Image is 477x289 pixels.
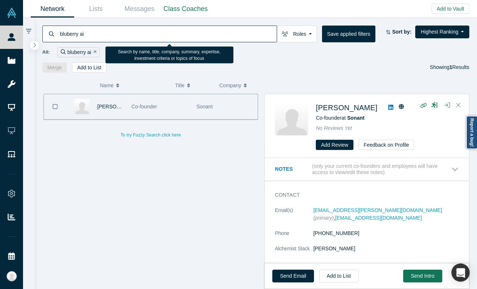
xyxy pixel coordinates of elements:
[316,125,352,131] span: No Reviews Yet
[116,130,186,140] button: To try Fuzzy Search click here
[316,140,353,150] button: Add Review
[42,62,67,73] button: Merge
[313,230,359,236] a: [PHONE_NUMBER]
[219,78,256,93] button: Company
[359,140,414,150] button: Feedback on Profile
[466,116,477,149] a: Report a bug!
[275,163,459,176] button: Notes (only your current co-founders and employees will have access to view/edit these notes)
[275,230,313,245] dt: Phone
[313,215,334,221] span: (primary)
[97,104,139,109] a: [PERSON_NAME]
[430,62,469,73] div: Showing
[275,102,308,135] img: Alejandrina Gonzalez's Profile Image
[57,47,100,57] div: bluberry ai
[313,207,459,222] dd: ,
[272,270,314,282] a: Send Email
[161,0,210,18] a: Class Coaches
[403,270,442,282] button: Send Intro
[44,94,67,119] button: Bookmark
[316,104,377,112] a: [PERSON_NAME]
[392,29,412,35] strong: Sort by:
[175,78,185,93] span: Title
[319,270,359,282] button: Add to List
[275,245,313,260] dt: Alchemist Slack
[31,0,74,18] a: Network
[42,49,50,56] span: All:
[453,100,464,111] button: Close
[347,115,364,121] a: Sonant
[7,271,17,281] img: Katinka Harsányi's Account
[415,26,469,38] button: Highest Ranking
[100,78,113,93] span: Name
[74,99,90,114] img: Alejandrina Gonzalez's Profile Image
[74,0,118,18] a: Lists
[450,64,469,70] span: Results
[72,62,106,73] button: Add to List
[175,78,212,93] button: Title
[313,245,459,253] dd: [PERSON_NAME]
[196,104,212,109] span: Sonant
[59,25,277,42] input: Search by name, title, company, summary, expertise, investment criteria or topics of focus
[312,163,451,176] p: (only your current co-founders and employees will have access to view/edit these notes)
[91,48,97,57] button: Remove Filter
[432,4,469,14] button: Add to Vault
[277,26,317,42] button: Roles
[316,115,364,121] span: Co-founder at
[313,207,442,213] a: [EMAIL_ADDRESS][PERSON_NAME][DOMAIN_NAME]
[118,0,161,18] a: Messages
[450,64,453,70] strong: 1
[219,78,241,93] span: Company
[132,104,157,109] span: Co-founder
[275,207,313,230] dt: Email(s)
[322,26,375,42] button: Save applied filters
[7,8,17,18] img: Alchemist Vault Logo
[100,78,167,93] button: Name
[275,191,448,199] h3: Contact
[275,165,311,173] h3: Notes
[335,215,422,221] a: [EMAIL_ADDRESS][DOMAIN_NAME]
